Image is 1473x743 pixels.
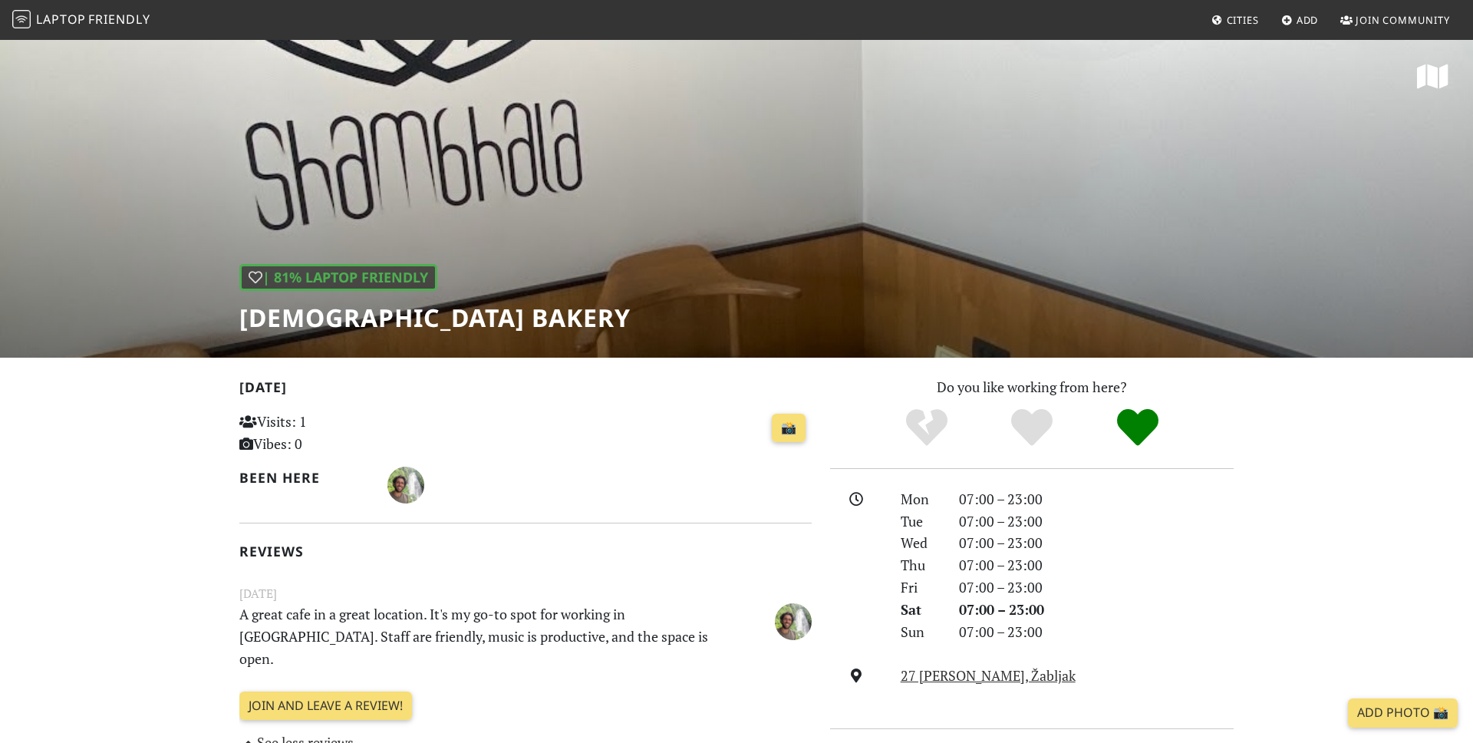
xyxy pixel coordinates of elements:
[12,7,150,34] a: LaptopFriendly LaptopFriendly
[1205,6,1265,34] a: Cities
[891,554,950,576] div: Thu
[772,414,806,443] a: 📸
[230,584,821,603] small: [DATE]
[901,666,1076,685] a: 27 [PERSON_NAME], Žabljak
[1356,13,1450,27] span: Join Community
[12,10,31,28] img: LaptopFriendly
[239,379,812,401] h2: [DATE]
[239,303,631,332] h1: [DEMOGRAPHIC_DATA] Bakery
[830,376,1234,398] p: Do you like working from here?
[775,610,812,629] span: Leland Reardon
[891,532,950,554] div: Wed
[1275,6,1325,34] a: Add
[239,543,812,560] h2: Reviews
[1085,407,1191,449] div: Definitely!
[230,603,723,669] p: A great cafe in a great location. It's my go-to spot for working in [GEOGRAPHIC_DATA]. Staff are ...
[950,510,1243,533] div: 07:00 – 23:00
[950,599,1243,621] div: 07:00 – 23:00
[950,532,1243,554] div: 07:00 – 23:00
[891,621,950,643] div: Sun
[239,264,437,291] div: | 81% Laptop Friendly
[36,11,86,28] span: Laptop
[950,621,1243,643] div: 07:00 – 23:00
[239,411,418,455] p: Visits: 1 Vibes: 0
[891,488,950,510] div: Mon
[891,599,950,621] div: Sat
[1348,698,1458,728] a: Add Photo 📸
[88,11,150,28] span: Friendly
[387,474,424,493] span: Leland Reardon
[950,488,1243,510] div: 07:00 – 23:00
[775,603,812,640] img: 4436-leland.jpg
[1227,13,1259,27] span: Cities
[239,692,412,721] a: Join and leave a review!
[387,467,424,504] img: 4436-leland.jpg
[1297,13,1319,27] span: Add
[874,407,980,449] div: No
[891,510,950,533] div: Tue
[979,407,1085,449] div: Yes
[950,554,1243,576] div: 07:00 – 23:00
[1334,6,1456,34] a: Join Community
[950,576,1243,599] div: 07:00 – 23:00
[891,576,950,599] div: Fri
[239,470,369,486] h2: Been here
